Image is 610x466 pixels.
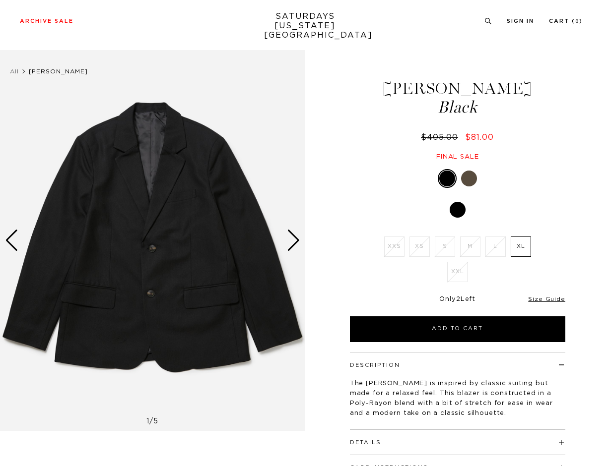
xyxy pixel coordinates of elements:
label: XL [511,236,531,257]
a: All [10,68,19,74]
span: 5 [153,418,158,425]
small: 0 [575,19,579,24]
span: $81.00 [465,133,494,141]
div: Next slide [287,230,300,251]
button: Description [350,362,400,368]
button: Add to Cart [350,316,565,342]
a: SATURDAYS[US_STATE][GEOGRAPHIC_DATA] [264,12,346,40]
div: Previous slide [5,230,18,251]
div: Final sale [348,153,567,161]
a: Cart (0) [549,18,583,24]
span: [PERSON_NAME] [29,68,88,74]
h1: [PERSON_NAME] [348,80,567,116]
a: Size Guide [528,296,565,302]
span: Black [348,99,567,116]
div: Only Left [350,295,565,304]
del: $405.00 [421,133,462,141]
button: Details [350,440,381,445]
span: 2 [456,296,461,302]
a: Archive Sale [20,18,73,24]
a: Sign In [507,18,534,24]
label: Black [450,202,466,218]
span: 1 [146,418,149,425]
p: The [PERSON_NAME] is inspired by classic suiting but made for a relaxed feel. This blazer is cons... [350,379,565,418]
